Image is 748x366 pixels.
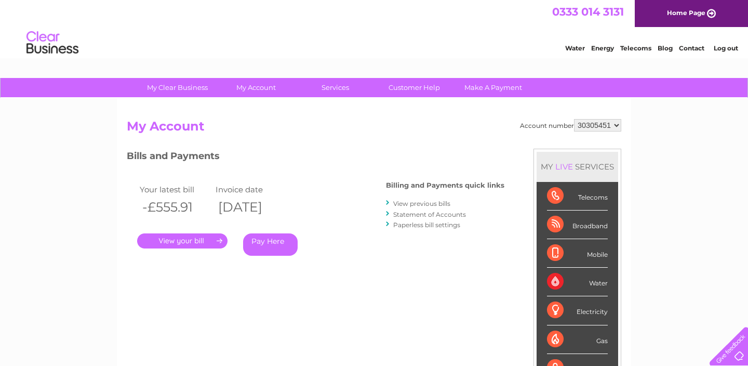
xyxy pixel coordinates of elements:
div: Account number [520,119,621,132]
a: Log out [714,44,738,52]
a: Statement of Accounts [393,211,466,218]
div: Gas [547,325,608,354]
h2: My Account [127,119,621,139]
h3: Bills and Payments [127,149,504,167]
a: Paperless bill settings [393,221,460,229]
a: Make A Payment [450,78,536,97]
div: Electricity [547,296,608,325]
a: Energy [591,44,614,52]
a: View previous bills [393,200,450,207]
td: Your latest bill [137,182,213,197]
a: 0333 014 3131 [552,5,624,18]
a: Blog [658,44,673,52]
a: My Account [213,78,299,97]
a: Customer Help [371,78,457,97]
div: LIVE [553,162,575,172]
h4: Billing and Payments quick links [386,181,504,189]
th: [DATE] [213,197,289,218]
a: Pay Here [243,233,298,256]
div: Broadband [547,211,608,239]
a: . [137,233,228,249]
a: Services [292,78,378,97]
a: Contact [679,44,704,52]
th: -£555.91 [137,197,213,218]
div: Telecoms [547,182,608,211]
div: Clear Business is a trading name of Verastar Limited (registered in [GEOGRAPHIC_DATA] No. 3667643... [129,6,620,50]
img: logo.png [26,27,79,59]
div: Water [547,268,608,296]
div: Mobile [547,239,608,268]
a: Water [565,44,585,52]
a: Telecoms [620,44,651,52]
td: Invoice date [213,182,289,197]
a: My Clear Business [135,78,220,97]
div: MY SERVICES [537,152,618,181]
